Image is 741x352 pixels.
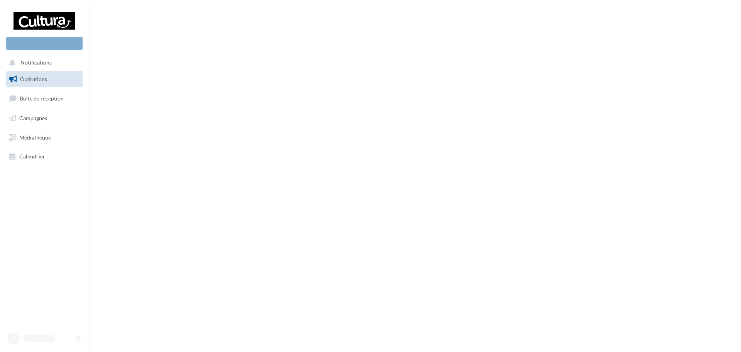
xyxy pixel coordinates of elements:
a: Campagnes [5,110,84,126]
a: Opérations [5,71,84,87]
a: Boîte de réception [5,90,84,107]
span: Notifications [20,60,52,66]
a: Médiathèque [5,129,84,146]
span: Médiathèque [19,134,51,140]
a: Calendrier [5,148,84,165]
span: Campagnes [19,115,47,121]
span: Boîte de réception [20,95,64,102]
div: Nouvelle campagne [6,37,83,50]
span: Opérations [20,76,47,82]
span: Calendrier [19,153,45,160]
